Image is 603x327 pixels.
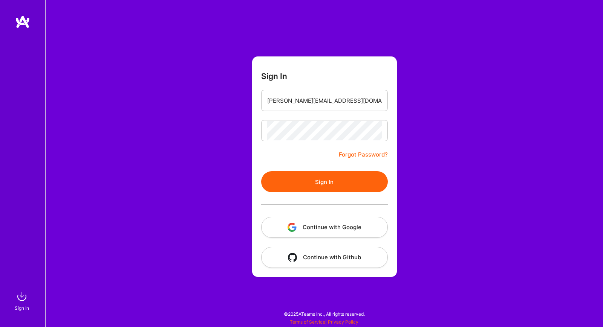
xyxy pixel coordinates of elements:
h3: Sign In [261,71,287,81]
button: Sign In [261,171,388,192]
div: © 2025 ATeams Inc., All rights reserved. [45,304,603,323]
span: | [290,319,358,325]
img: icon [288,253,297,262]
img: icon [288,223,297,232]
img: logo [15,15,30,29]
input: Email... [267,91,382,110]
a: Privacy Policy [328,319,358,325]
a: sign inSign In [16,289,29,312]
button: Continue with Google [261,217,388,238]
button: Continue with Github [261,247,388,268]
a: Terms of Service [290,319,325,325]
a: Forgot Password? [339,150,388,159]
div: Sign In [15,304,29,312]
img: sign in [14,289,29,304]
